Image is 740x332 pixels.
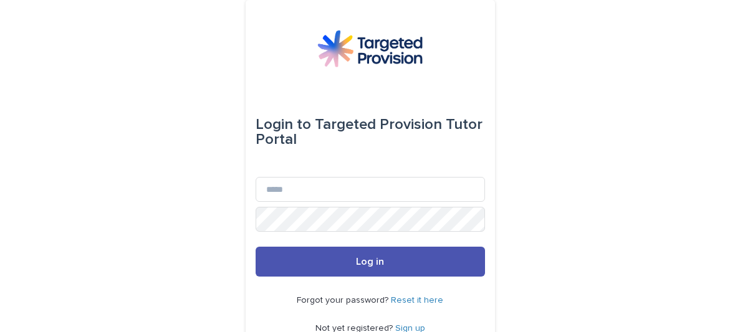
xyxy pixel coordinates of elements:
[256,117,311,132] span: Login to
[356,257,384,267] span: Log in
[297,296,391,305] span: Forgot your password?
[391,296,443,305] a: Reset it here
[256,247,485,277] button: Log in
[256,107,485,157] div: Targeted Provision Tutor Portal
[317,30,422,67] img: M5nRWzHhSzIhMunXDL62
